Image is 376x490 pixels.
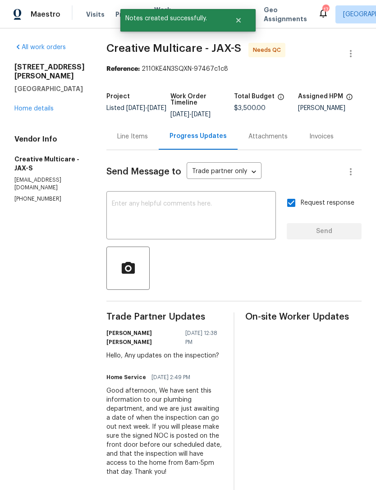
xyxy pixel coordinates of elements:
h4: Vendor Info [14,135,85,144]
b: Reference: [106,66,140,72]
span: - [170,111,211,118]
span: [DATE] 12:38 PM [185,329,217,347]
span: [DATE] [192,111,211,118]
span: The total cost of line items that have been proposed by Opendoor. This sum includes line items th... [277,93,284,105]
div: Progress Updates [170,132,227,141]
h5: Total Budget [234,93,275,100]
div: Trade partner only [187,165,261,179]
p: [EMAIL_ADDRESS][DOMAIN_NAME] [14,176,85,192]
a: Home details [14,105,54,112]
span: Geo Assignments [264,5,307,23]
h5: Work Order Timeline [170,93,234,106]
h6: [PERSON_NAME] [PERSON_NAME] [106,329,180,347]
span: Maestro [31,10,60,19]
span: Listed [106,105,166,111]
span: - [126,105,166,111]
h5: Creative Multicare - JAX-S [14,155,85,173]
div: 17 [322,5,329,14]
div: [PERSON_NAME] [298,105,362,111]
div: 2110KE4N3SQXN-97467c1c8 [106,64,362,73]
span: The hpm assigned to this work order. [346,93,353,105]
span: Send Message to [106,167,181,176]
span: [DATE] [170,111,189,118]
span: Work Orders [154,5,177,23]
span: [DATE] [147,105,166,111]
button: Close [224,11,253,29]
h6: Home Service [106,373,146,382]
div: Invoices [309,132,334,141]
p: [PHONE_NUMBER] [14,195,85,203]
div: Line Items [117,132,148,141]
span: Projects [115,10,143,19]
h5: [GEOGRAPHIC_DATA] [14,84,85,93]
span: Notes created successfully. [120,9,224,28]
span: Trade Partner Updates [106,312,223,321]
div: Good afternoon, We have sent this information to our plumbing department, and we are just awaitin... [106,386,223,476]
h5: Assigned HPM [298,93,343,100]
span: Creative Multicare - JAX-S [106,43,241,54]
div: Hello, Any updates on the inspection? [106,351,223,360]
h2: [STREET_ADDRESS][PERSON_NAME] [14,63,85,81]
a: All work orders [14,44,66,50]
span: Needs QC [253,46,284,55]
span: Visits [86,10,105,19]
div: Attachments [248,132,288,141]
span: Request response [301,198,354,208]
h5: Project [106,93,130,100]
span: On-site Worker Updates [245,312,362,321]
span: [DATE] [126,105,145,111]
span: $3,500.00 [234,105,266,111]
span: [DATE] 2:49 PM [151,373,190,382]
